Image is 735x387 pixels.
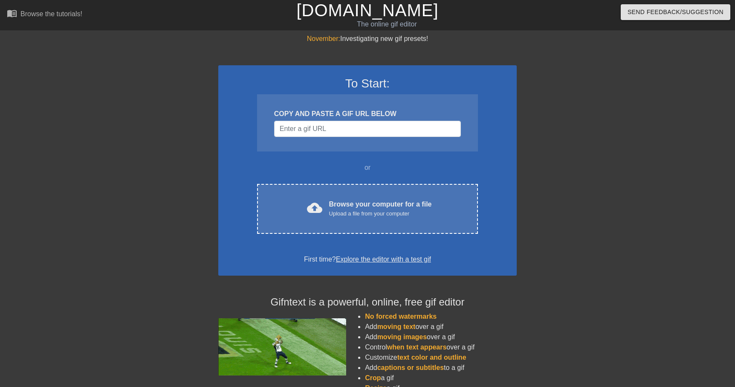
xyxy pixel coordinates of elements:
[229,254,506,265] div: First time?
[307,35,340,42] span: November:
[329,199,432,218] div: Browse your computer for a file
[249,19,525,29] div: The online gif editor
[7,8,17,18] span: menu_book
[218,34,517,44] div: Investigating new gif presets!
[218,318,346,375] img: football_small.gif
[7,8,82,21] a: Browse the tutorials!
[397,354,466,361] span: text color and outline
[365,332,517,342] li: Add over a gif
[628,7,723,17] span: Send Feedback/Suggestion
[296,1,438,20] a: [DOMAIN_NAME]
[377,364,444,371] span: captions or subtitles
[365,374,381,381] span: Crop
[274,121,461,137] input: Username
[329,210,432,218] div: Upload a file from your computer
[377,323,416,330] span: moving text
[365,363,517,373] li: Add to a gif
[274,109,461,119] div: COPY AND PASTE A GIF URL BELOW
[377,333,427,340] span: moving images
[387,343,447,351] span: when text appears
[240,163,495,173] div: or
[365,352,517,363] li: Customize
[229,76,506,91] h3: To Start:
[621,4,730,20] button: Send Feedback/Suggestion
[218,296,517,308] h4: Gifntext is a powerful, online, free gif editor
[365,313,437,320] span: No forced watermarks
[365,322,517,332] li: Add over a gif
[336,256,431,263] a: Explore the editor with a test gif
[20,10,82,17] div: Browse the tutorials!
[307,200,322,215] span: cloud_upload
[365,342,517,352] li: Control over a gif
[365,373,517,383] li: a gif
